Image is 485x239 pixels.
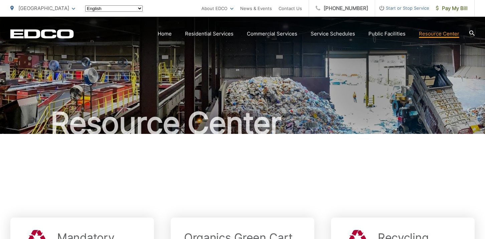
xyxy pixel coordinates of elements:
[311,30,355,38] a: Service Schedules
[279,4,302,12] a: Contact Us
[419,30,459,38] a: Resource Center
[240,4,272,12] a: News & Events
[18,5,69,11] span: [GEOGRAPHIC_DATA]
[185,30,233,38] a: Residential Services
[85,5,143,12] select: Select a language
[10,29,74,38] a: EDCD logo. Return to the homepage.
[247,30,297,38] a: Commercial Services
[10,106,475,140] h1: Resource Center
[158,30,172,38] a: Home
[436,4,468,12] span: Pay My Bill
[368,30,406,38] a: Public Facilities
[201,4,233,12] a: About EDCO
